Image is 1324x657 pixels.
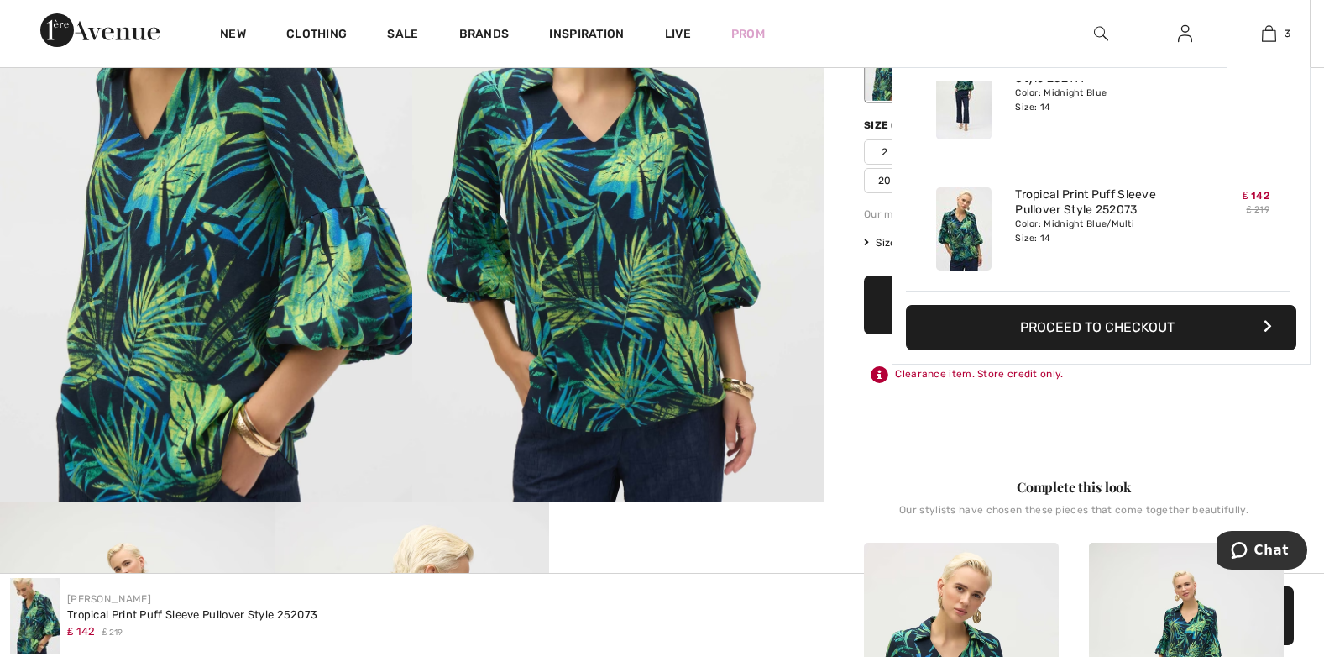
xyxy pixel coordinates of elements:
iframe: Opens a widget where you can chat to one of our agents [1217,531,1307,573]
a: Live [665,25,691,43]
img: Relaxed Full-Length Trousers Style 252111 [936,56,992,139]
div: Our model is 5'10"/178 cm and wears a size 6. [864,207,1284,222]
a: Sign In [1164,24,1206,45]
a: 3 [1227,24,1310,44]
span: ₤ 142 [67,625,96,638]
a: Clothing [286,27,347,45]
span: ₤ 219 [102,627,123,639]
span: 20 [864,168,906,193]
div: Complete this look [864,477,1284,497]
span: Inspiration [549,27,624,45]
span: 2 [864,139,906,165]
button: Proceed to Checkout [906,305,1296,350]
img: Tropical Print Puff Sleeve Pullover Style 252073 [10,578,60,654]
div: Clearance item. Store credit only. [864,360,1284,390]
span: ₤ 142 [1243,190,1269,202]
a: Brands [459,27,510,45]
span: Size Guide [864,235,927,250]
div: Size ([GEOGRAPHIC_DATA]/[GEOGRAPHIC_DATA]): [864,118,1144,133]
img: 1ère Avenue [40,13,160,47]
div: Our stylists have chosen these pieces that come together beautifully. [864,504,1284,529]
img: My Info [1178,24,1192,44]
a: [PERSON_NAME] [67,593,151,605]
img: My Bag [1262,24,1276,44]
a: Prom [731,25,765,43]
a: Sale [387,27,418,45]
a: New [220,27,246,45]
s: ₤ 219 [1246,204,1269,215]
div: Color: Midnight Blue/Multi Size: 14 [1015,218,1180,244]
s: ₤ 209 [1244,73,1269,84]
a: Tropical Print Puff Sleeve Pullover Style 252073 [1015,187,1180,218]
button: Add to Bag [864,276,1284,334]
video: Your browser does not support the video tag. [549,502,824,640]
img: search the website [1094,24,1108,44]
span: 3 [1285,26,1290,41]
img: Tropical Print Puff Sleeve Pullover Style 252073 [936,187,992,271]
div: Tropical Print Puff Sleeve Pullover Style 252073 [67,607,317,623]
div: Color: Midnight Blue Size: 14 [1015,87,1180,113]
div: Midnight Blue/Multi [866,38,910,101]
